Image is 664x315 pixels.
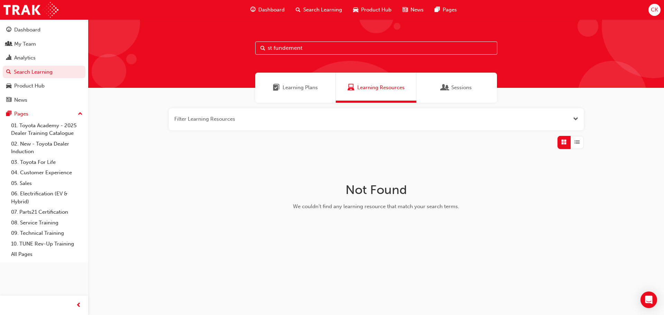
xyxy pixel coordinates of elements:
a: 06. Electrification (EV & Hybrid) [8,188,85,207]
h1: Not Found [267,182,486,197]
button: Pages [3,108,85,120]
a: SessionsSessions [416,73,497,103]
a: 09. Technical Training [8,228,85,239]
span: List [574,138,580,146]
button: Open the filter [573,115,578,123]
a: My Team [3,38,85,50]
span: pages-icon [6,111,11,117]
span: Search [260,44,265,52]
span: news-icon [6,97,11,103]
button: DashboardMy TeamAnalyticsSearch LearningProduct HubNews [3,22,85,108]
a: All Pages [8,249,85,260]
span: car-icon [353,6,358,14]
a: pages-iconPages [429,3,462,17]
span: prev-icon [76,301,81,310]
span: guage-icon [6,27,11,33]
span: car-icon [6,83,11,89]
div: Dashboard [14,26,40,34]
a: Product Hub [3,80,85,92]
span: guage-icon [250,6,256,14]
a: 05. Sales [8,178,85,189]
a: guage-iconDashboard [245,3,290,17]
span: chart-icon [6,55,11,61]
button: CK [648,4,661,16]
a: Search Learning [3,66,85,78]
a: 07. Parts21 Certification [8,207,85,217]
a: search-iconSearch Learning [290,3,348,17]
span: up-icon [78,110,83,119]
a: 02. New - Toyota Dealer Induction [8,139,85,157]
span: Learning Resources [357,84,405,92]
span: Grid [561,138,566,146]
a: 04. Customer Experience [8,167,85,178]
a: 10. TUNE Rev-Up Training [8,239,85,249]
img: Trak [3,2,58,18]
span: Search Learning [303,6,342,14]
span: Sessions [442,84,449,92]
div: Analytics [14,54,36,62]
a: news-iconNews [397,3,429,17]
a: Learning ResourcesLearning Resources [336,73,416,103]
span: CK [651,6,658,14]
span: Learning Plans [273,84,280,92]
input: Search... [255,41,497,55]
div: Open Intercom Messenger [640,291,657,308]
span: Learning Plans [283,84,318,92]
div: News [14,96,27,104]
a: 08. Service Training [8,217,85,228]
span: Product Hub [361,6,391,14]
div: We couldn't find any learning resource that match your search terms. [267,203,486,211]
span: Pages [443,6,457,14]
div: Pages [14,110,28,118]
a: News [3,94,85,106]
div: My Team [14,40,36,48]
span: Learning Resources [348,84,354,92]
a: Learning PlansLearning Plans [255,73,336,103]
span: Dashboard [258,6,285,14]
span: pages-icon [435,6,440,14]
a: Dashboard [3,24,85,36]
span: search-icon [6,69,11,75]
span: people-icon [6,41,11,47]
span: news-icon [403,6,408,14]
a: Analytics [3,52,85,64]
a: 01. Toyota Academy - 2025 Dealer Training Catalogue [8,120,85,139]
span: Sessions [451,84,472,92]
a: 03. Toyota For Life [8,157,85,168]
a: car-iconProduct Hub [348,3,397,17]
span: News [411,6,424,14]
div: Product Hub [14,82,45,90]
span: search-icon [296,6,301,14]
